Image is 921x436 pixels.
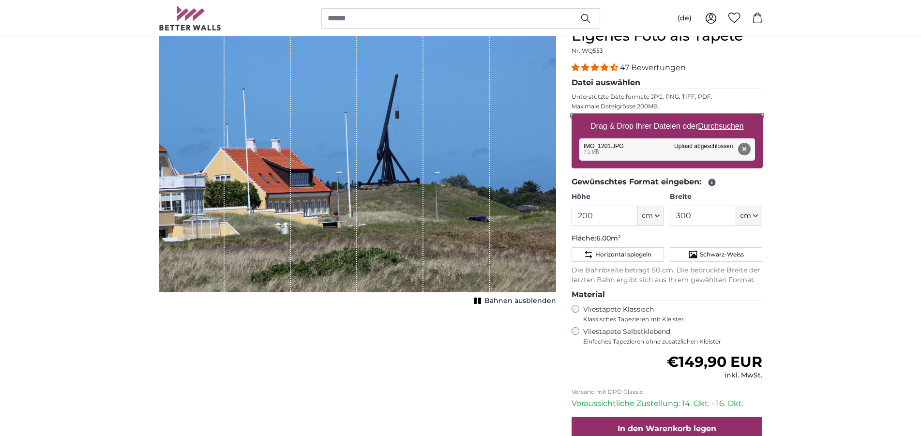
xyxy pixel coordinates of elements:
[670,247,762,262] button: Schwarz-Weiss
[638,206,664,226] button: cm
[698,122,743,130] u: Durchsuchen
[736,206,762,226] button: cm
[700,251,744,258] span: Schwarz-Weiss
[670,10,699,27] button: (de)
[583,327,763,346] label: Vliestapete Selbstklebend
[587,117,748,136] label: Drag & Drop Ihrer Dateien oder
[618,424,716,433] span: In den Warenkorb legen
[471,294,556,308] button: Bahnen ausblenden
[572,176,763,188] legend: Gewünschtes Format eingeben:
[572,47,603,54] span: Nr. WQ553
[572,398,763,409] p: Voraussichtliche Zustellung: 14. Okt. - 16. Okt.
[484,296,556,306] span: Bahnen ausblenden
[572,63,620,72] span: 4.38 stars
[583,316,755,323] span: Klassisches Tapezieren mit Kleister
[620,63,686,72] span: 47 Bewertungen
[667,371,762,380] div: inkl. MwSt.
[667,353,762,371] span: €149,90 EUR
[572,77,763,89] legend: Datei auswählen
[583,338,763,346] span: Einfaches Tapezieren ohne zusätzlichen Kleister
[572,93,763,101] p: Unterstützte Dateiformate JPG, PNG, TIFF, PDF.
[572,289,763,301] legend: Material
[740,211,751,221] span: cm
[572,388,763,396] p: Versand mit DPD Classic
[572,192,664,202] label: Höhe
[159,6,222,30] img: Betterwalls
[670,192,762,202] label: Breite
[572,103,763,110] p: Maximale Dateigrösse 200MB.
[159,27,556,308] div: 1 of 1
[572,234,763,243] p: Fläche:
[583,305,755,323] label: Vliestapete Klassisch
[572,266,763,285] p: Die Bahnbreite beträgt 50 cm. Die bedruckte Breite der letzten Bahn ergibt sich aus Ihrem gewählt...
[642,211,653,221] span: cm
[595,251,651,258] span: Horizontal spiegeln
[572,247,664,262] button: Horizontal spiegeln
[596,234,621,242] span: 6.00m²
